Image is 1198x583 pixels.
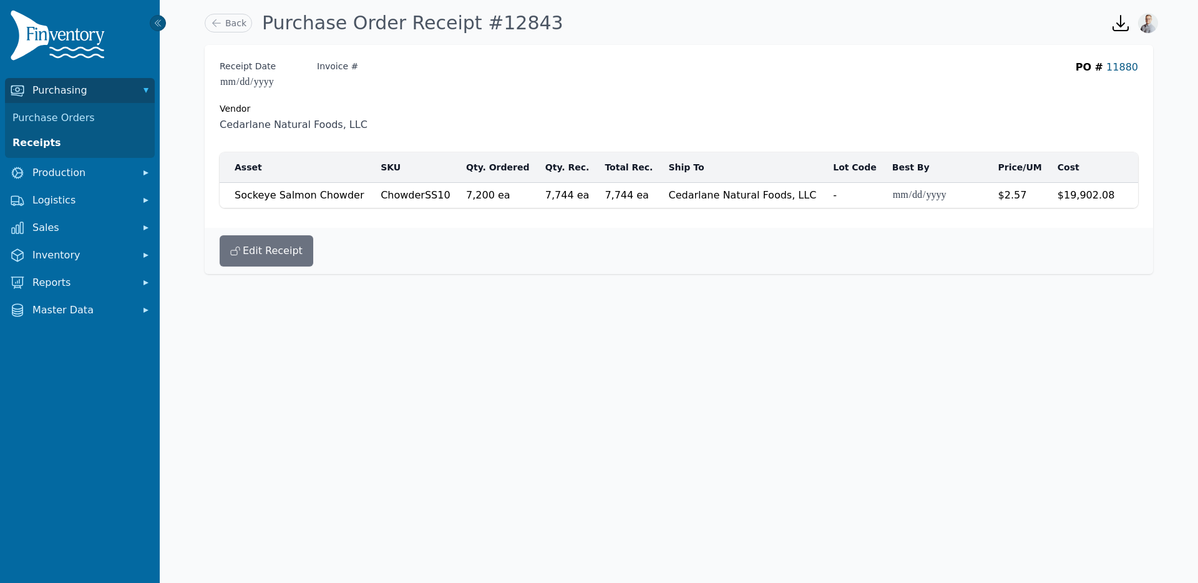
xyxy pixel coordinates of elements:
td: ChowderSS10 [373,183,459,208]
span: - [833,189,837,201]
th: Total Rec. [597,152,661,183]
th: Best By [885,152,991,183]
th: Qty. Rec. [538,152,598,183]
h1: Purchase Order Receipt #12843 [262,12,563,34]
span: 7,744 ea [545,189,590,201]
th: Asset [220,152,373,183]
label: Invoice # [317,60,358,72]
a: Receipts [7,130,152,155]
th: Ship To [661,152,826,183]
th: Lot Code [825,152,885,183]
td: 7,744 ea [597,183,661,208]
span: PO # [1076,61,1103,73]
span: Reports [32,275,132,290]
span: Logistics [32,193,132,208]
th: SKU [373,152,459,183]
button: Purchasing [5,78,155,103]
button: Production [5,160,155,185]
a: 11880 [1106,61,1138,73]
span: Master Data [32,303,132,318]
span: Cedarlane Natural Foods, LLC [220,117,1138,132]
a: Back [205,14,252,32]
span: $19,902.08 [1058,189,1115,201]
span: Sockeye Salmon Chowder [235,189,364,201]
th: Qty. Ordered [459,152,538,183]
button: Edit Receipt [220,235,313,267]
img: Joshua Benton [1138,13,1158,33]
span: Production [32,165,132,180]
button: Reports [5,270,155,295]
span: Cedarlane Natural Foods, LLC [669,189,817,201]
label: Receipt Date [220,60,276,72]
img: Finventory [10,10,110,66]
button: Sales [5,215,155,240]
a: Purchase Orders [7,105,152,130]
th: Price/UM [991,152,1050,183]
span: 7,200 ea [466,189,510,201]
button: Logistics [5,188,155,213]
span: Sales [32,220,132,235]
th: Cost [1050,152,1123,183]
span: Purchasing [32,83,132,98]
div: Vendor [220,102,1138,115]
span: $2.57 [998,189,1027,201]
span: Inventory [32,248,132,263]
button: Master Data [5,298,155,323]
button: Inventory [5,243,155,268]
